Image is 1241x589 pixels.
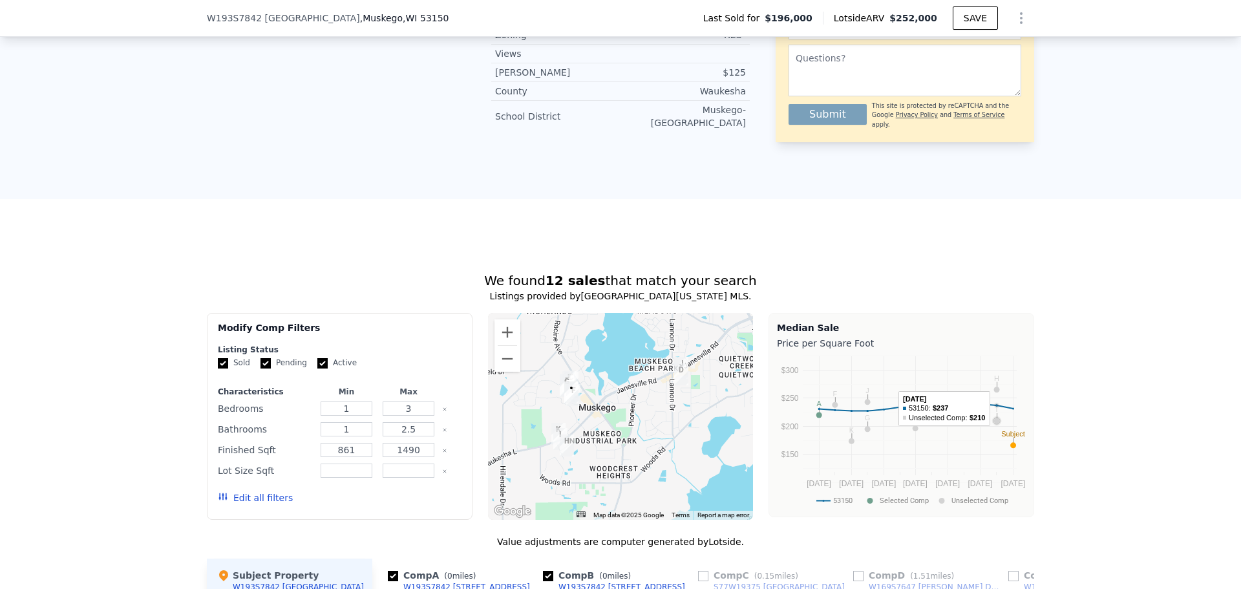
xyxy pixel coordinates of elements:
[566,384,580,406] div: W192S7859 Overlook Bay ROAD #5C
[442,469,447,474] button: Clear
[1008,569,1113,582] div: Comp E
[439,572,481,581] span: ( miles)
[935,479,960,488] text: [DATE]
[968,479,992,488] text: [DATE]
[697,511,749,519] a: Report a map error
[880,497,929,505] text: Selected Comp
[442,427,447,433] button: Clear
[260,358,271,369] input: Pending
[218,358,250,369] label: Sold
[834,12,889,25] span: Lotside ARV
[218,491,293,504] button: Edit all filters
[933,404,948,412] text: $237
[996,405,998,413] text: I
[994,374,999,382] text: H
[781,366,799,375] text: $300
[620,66,746,79] div: $125
[833,497,853,505] text: 53150
[872,102,1021,129] div: This site is protected by reCAPTCHA and the Google and apply.
[620,85,746,98] div: Waukesha
[807,479,831,488] text: [DATE]
[833,390,838,398] text: F
[903,479,928,488] text: [DATE]
[318,387,375,397] div: Min
[360,12,449,25] span: , Muskego
[560,374,574,396] div: W194S7764 Overlook Bay ROAD #A
[698,569,803,582] div: Comp C
[207,535,1034,548] div: Value adjustments are computer generated by Lotside .
[380,387,437,397] div: Max
[757,572,774,581] span: 0.15
[494,346,520,372] button: Zoom out
[777,352,1026,514] svg: A chart.
[553,428,567,450] div: S83W19556 Apollo DRIVE
[905,572,959,581] span: ( miles)
[562,371,577,393] div: S77W19411 Lakewood DRIVE
[495,85,620,98] div: County
[953,6,998,30] button: SAVE
[442,407,447,412] button: Clear
[749,572,803,581] span: ( miles)
[218,345,461,355] div: Listing Status
[849,426,854,434] text: K
[674,357,688,379] div: W170S7579 Gregory DRIVE #H
[442,448,447,453] button: Clear
[889,13,937,23] span: $252,000
[494,319,520,345] button: Zoom in
[672,511,690,519] a: Terms (opens in new tab)
[777,321,1026,334] div: Median Sale
[388,569,481,582] div: Comp A
[1001,430,1025,438] text: Subject
[594,572,636,581] span: ( miles)
[903,395,927,403] text: [DATE]
[207,290,1034,303] div: Listings provided by [GEOGRAPHIC_DATA][US_STATE] MLS .
[218,321,461,345] div: Modify Comp Filters
[447,572,452,581] span: 0
[865,387,869,394] text: J
[317,358,328,369] input: Active
[1008,5,1034,31] button: Show Options
[491,503,534,520] a: Open this area in Google Maps (opens a new window)
[853,569,959,582] div: Comp D
[491,503,534,520] img: Google
[953,111,1004,118] a: Terms of Service
[781,422,799,431] text: $200
[218,358,228,369] input: Sold
[495,47,620,60] div: Views
[564,381,578,403] div: W193S7842 Overlook Bay ROAD #H
[909,414,968,422] text: Unselected Comp:
[674,363,688,385] div: W169S7647 Gregory DRIVE #C
[970,414,985,422] text: $210
[765,12,812,25] span: $196,000
[560,434,574,456] div: W194S8395 Summeridge COURT
[872,479,896,488] text: [DATE]
[620,103,746,129] div: Muskego-[GEOGRAPHIC_DATA]
[218,420,313,438] div: Bathrooms
[789,104,867,125] button: Submit
[317,358,357,369] label: Active
[207,12,360,25] span: W193S7842 [GEOGRAPHIC_DATA]
[896,111,938,118] a: Privacy Policy
[495,66,620,79] div: [PERSON_NAME]
[218,387,313,397] div: Characteristics
[1001,479,1026,488] text: [DATE]
[781,394,799,403] text: $250
[560,375,574,397] div: W194S7764 Overlook Bay ROAD #H
[403,13,449,23] span: , WI 53150
[777,334,1026,352] div: Price per Square Foot
[703,12,765,25] span: Last Sold for
[551,423,566,445] div: W196S8288 Providence WAY
[217,569,319,582] div: Subject Property
[495,110,620,123] div: School District
[817,400,822,407] text: A
[865,414,871,422] text: G
[593,511,664,519] span: Map data ©2025 Google
[218,462,313,480] div: Lot Size Sqft
[839,479,864,488] text: [DATE]
[207,272,1034,290] div: We found that match your search
[602,572,608,581] span: 0
[913,572,931,581] span: 1.51
[577,511,586,517] button: Keyboard shortcuts
[951,497,1008,505] text: Unselected Comp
